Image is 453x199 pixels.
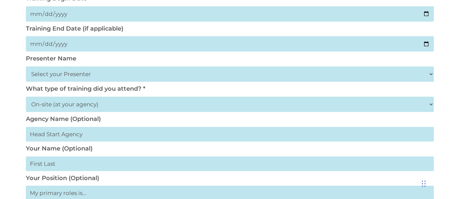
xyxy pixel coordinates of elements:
[26,174,99,182] label: Your Position (Optional)
[26,55,76,62] label: Presenter Name
[26,25,123,32] label: Training End Date (if applicable)
[26,156,433,171] input: First Last
[26,127,433,142] input: Head Start Agency
[345,127,453,199] iframe: Chat Widget
[422,174,426,194] div: Drag
[26,85,145,92] label: What type of training did you attend? *
[26,115,101,123] label: Agency Name (Optional)
[26,145,93,152] label: Your Name (Optional)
